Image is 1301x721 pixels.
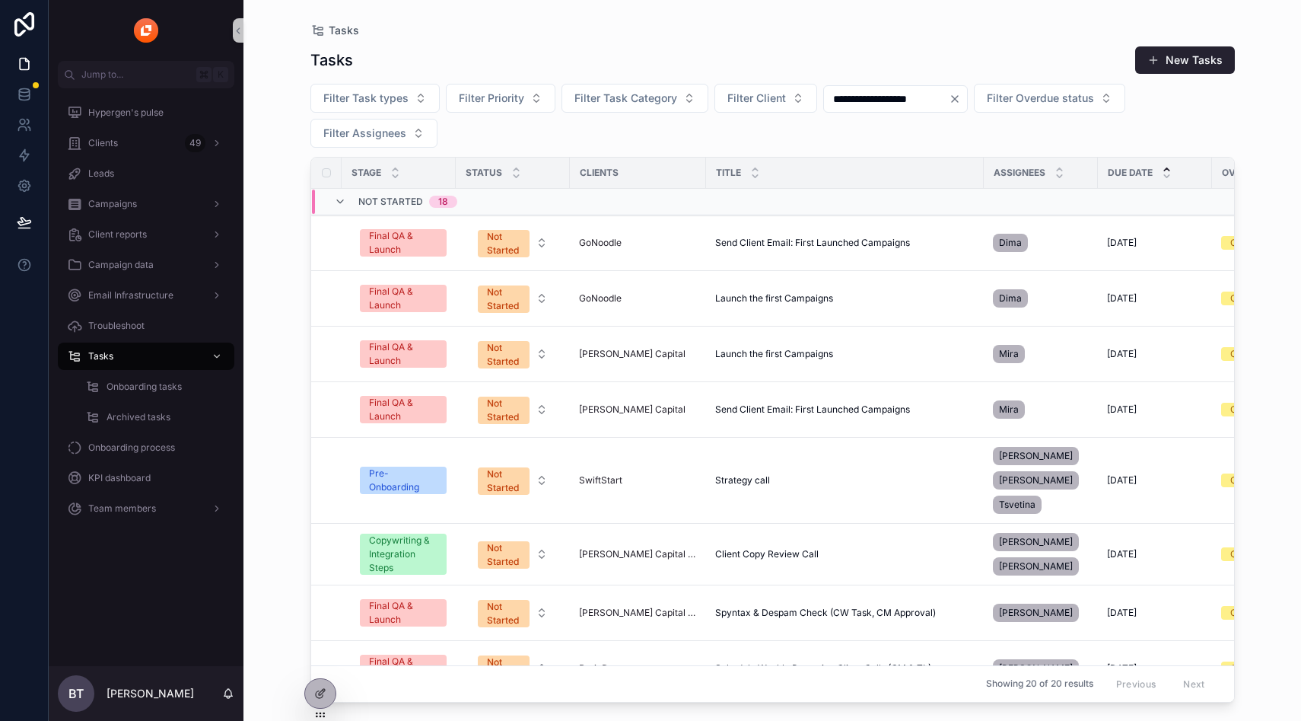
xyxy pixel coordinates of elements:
[999,292,1022,305] span: Dima
[369,285,437,312] div: Final QA & Launch
[579,607,697,619] a: [PERSON_NAME] Capital Partners
[993,444,1089,517] a: [PERSON_NAME][PERSON_NAME]Tsvetina
[993,231,1089,255] a: Dima
[369,340,437,368] div: Final QA & Launch
[579,662,697,675] a: BrainDonors
[580,167,619,179] span: Clients
[58,129,234,157] a: Clients49
[994,167,1045,179] span: Assignees
[459,91,524,106] span: Filter Priority
[1230,474,1268,487] div: Overdue
[715,607,975,619] a: Spyntax & Despam Check (CW Task, CM Approval)
[1135,46,1235,74] button: New Tasks
[999,607,1073,619] span: [PERSON_NAME]
[1107,474,1137,487] span: [DATE]
[323,91,409,106] span: Filter Task types
[715,348,833,360] span: Launch the first Campaigns
[369,655,437,682] div: Final QA & Launch
[999,499,1035,511] span: Tsvetina
[1107,662,1203,675] a: [DATE]
[949,93,967,105] button: Clear
[715,237,910,249] span: Send Client Email: First Launched Campaigns
[88,289,173,301] span: Email Infrastructure
[715,662,931,675] span: Schedule Weekly Recurring Client Calls (CM & TL)
[999,237,1022,249] span: Dima
[466,222,560,263] button: Select Button
[727,91,786,106] span: Filter Client
[715,348,975,360] a: Launch the first Campaigns
[88,228,147,241] span: Client reports
[579,237,622,249] span: GoNoodle
[715,404,910,416] span: Send Client Email: First Launched Campaigns
[58,61,234,88] button: Jump to...K
[1107,292,1137,305] span: [DATE]
[579,474,697,487] a: SwiftStart
[1107,348,1137,360] span: [DATE]
[369,396,437,423] div: Final QA & Launch
[466,534,560,575] button: Select Button
[58,160,234,187] a: Leads
[360,534,447,575] a: Copywriting & Integration Steps
[579,237,697,249] a: GoNoodle
[714,84,817,113] button: Select Button
[360,229,447,257] a: Final QA & Launch
[360,396,447,423] a: Final QA & Launch
[329,23,359,38] span: Tasks
[369,534,437,575] div: Copywriting & Integration Steps
[579,404,685,416] span: [PERSON_NAME] Capital
[107,686,194,701] p: [PERSON_NAME]
[466,389,560,430] button: Select Button
[1107,404,1137,416] span: [DATE]
[134,18,158,43] img: App logo
[58,190,234,218] a: Campaigns
[579,548,697,560] a: [PERSON_NAME] Capital Partners
[1230,606,1268,620] div: Overdue
[1107,237,1203,249] a: [DATE]
[487,541,520,569] div: Not Started
[715,662,975,675] a: Schedule Weekly Recurring Client Calls (CM & TL)
[466,648,560,689] button: Select Button
[88,198,137,210] span: Campaigns
[1230,347,1268,361] div: Overdue
[1230,662,1268,675] div: Overdue
[715,292,833,305] span: Launch the first Campaigns
[987,91,1094,106] span: Filter Overdue status
[1107,662,1137,675] span: [DATE]
[369,467,437,494] div: Pre-Onboarding
[993,656,1089,681] a: [PERSON_NAME]
[215,69,227,81] span: K
[310,84,440,113] button: Select Button
[993,530,1089,579] a: [PERSON_NAME][PERSON_NAME]
[715,237,975,249] a: Send Client Email: First Launched Campaigns
[716,167,741,179] span: Title
[1108,167,1153,179] span: Due date
[579,348,685,360] a: [PERSON_NAME] Capital
[999,404,1019,416] span: Mira
[358,196,423,208] span: Not Started
[574,91,677,106] span: Filter Task Category
[715,474,770,487] span: Strategy call
[360,655,447,682] a: Final QA & Launch
[715,548,975,560] a: Client Copy Review Call
[993,286,1089,311] a: Dima
[88,502,156,515] span: Team members
[88,137,118,149] span: Clients
[465,333,561,375] a: Select Button
[579,348,697,360] a: [PERSON_NAME] Capital
[999,662,1073,675] span: [PERSON_NAME]
[76,404,234,431] a: Archived tasks
[999,348,1019,360] span: Mira
[107,381,182,393] span: Onboarding tasks
[323,126,406,141] span: Filter Assignees
[88,167,114,180] span: Leads
[1107,474,1203,487] a: [DATE]
[579,662,633,675] a: BrainDonors
[88,442,175,454] span: Onboarding process
[579,292,622,305] span: GoNoodle
[465,222,561,264] a: Select Button
[360,599,447,627] a: Final QA & Launch
[49,88,243,666] div: scrollable content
